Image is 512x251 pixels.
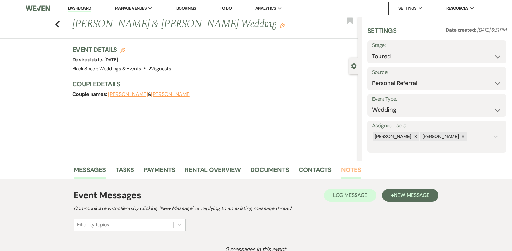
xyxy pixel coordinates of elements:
span: & [108,91,191,98]
h2: Communicate with clients by clicking "New Message" or replying to an existing message thread. [74,205,438,212]
button: +New Message [382,189,438,202]
a: Payments [144,165,175,179]
div: [PERSON_NAME] [373,132,412,141]
div: Filter by topics... [77,221,111,229]
h3: Settings [367,26,396,40]
h3: Couple Details [72,80,352,89]
a: Dashboard [68,5,91,12]
span: Couple names: [72,91,108,98]
span: Log Message [333,192,367,199]
button: Close lead details [351,63,357,69]
span: Resources [446,5,468,12]
label: Source: [372,68,501,77]
span: [DATE] [104,57,118,63]
button: [PERSON_NAME] [151,92,191,97]
a: Tasks [116,165,134,179]
button: [PERSON_NAME] [108,92,148,97]
span: Date created: [446,27,477,33]
span: Analytics [255,5,276,12]
a: Contacts [299,165,332,179]
span: Desired date: [72,56,104,63]
h3: Event Details [72,45,171,54]
label: Assigned Users: [372,121,501,130]
a: Notes [341,165,361,179]
span: Settings [398,5,417,12]
a: Bookings [176,5,196,11]
a: Rental Overview [185,165,241,179]
span: New Message [394,192,429,199]
span: 225 guests [148,66,171,72]
a: To Do [220,5,232,11]
label: Event Type: [372,95,501,104]
a: Documents [250,165,289,179]
span: Manage Venues [115,5,147,12]
button: Log Message [324,189,376,202]
img: Weven Logo [26,2,50,15]
a: Messages [74,165,106,179]
span: [DATE] 6:31 PM [477,27,506,33]
label: Stage: [372,41,501,50]
span: Black Sheep Weddings & Events [72,66,141,72]
div: [PERSON_NAME] [420,132,460,141]
h1: [PERSON_NAME] & [PERSON_NAME] Wedding [72,17,299,32]
h1: Event Messages [74,189,141,202]
button: Edit [280,22,285,28]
